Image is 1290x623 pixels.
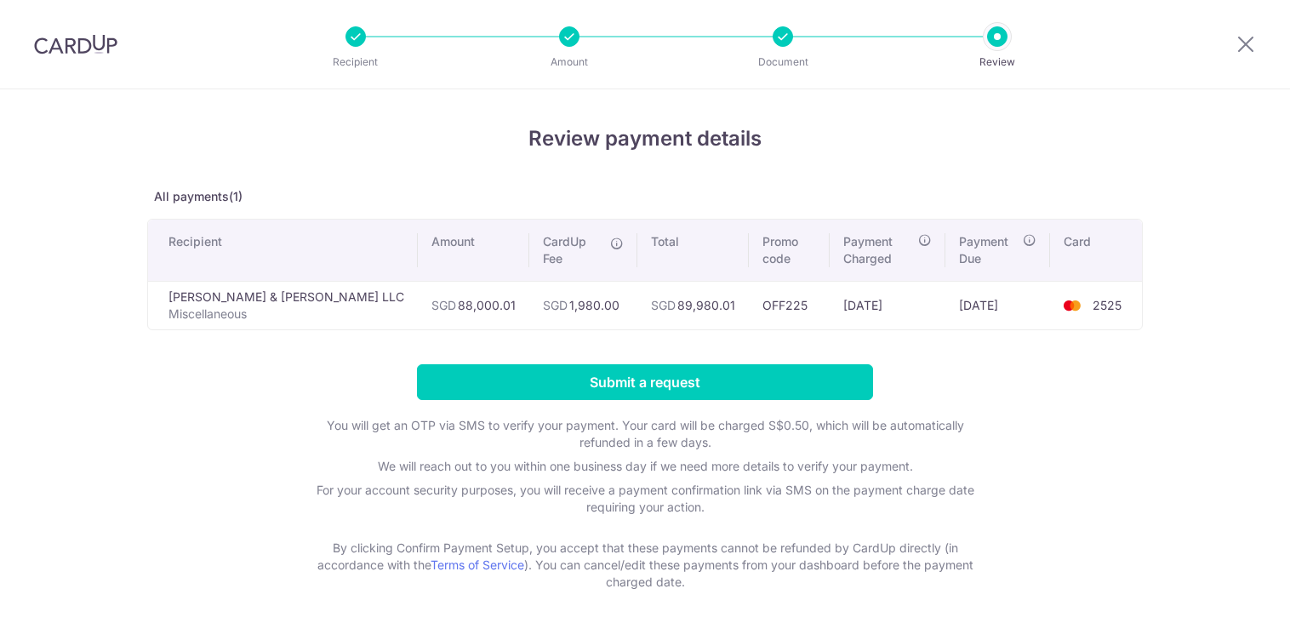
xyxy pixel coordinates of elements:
img: <span class="translation_missing" title="translation missing: en.account_steps.new_confirm_form.b... [1055,295,1089,316]
td: OFF225 [749,281,830,329]
p: Miscellaneous [168,306,404,323]
p: You will get an OTP via SMS to verify your payment. Your card will be charged S$0.50, which will ... [305,417,985,451]
span: 2525 [1093,298,1122,312]
img: CardUp [34,34,117,54]
p: Document [720,54,846,71]
span: SGD [651,298,676,312]
a: Terms of Service [431,557,524,572]
span: Payment Due [959,233,1018,267]
th: Recipient [148,220,418,281]
p: All payments(1) [147,188,1143,205]
h4: Review payment details [147,123,1143,154]
span: Payment Charged [843,233,912,267]
th: Amount [418,220,529,281]
p: Review [934,54,1060,71]
td: [DATE] [830,281,945,329]
th: Card [1050,220,1142,281]
span: SGD [431,298,456,312]
p: For your account security purposes, you will receive a payment confirmation link via SMS on the p... [305,482,985,533]
td: [PERSON_NAME] & [PERSON_NAME] LLC [148,281,418,329]
input: Submit a request [417,364,873,400]
td: 88,000.01 [418,281,529,329]
p: We will reach out to you within one business day if we need more details to verify your payment. [305,458,985,475]
p: Amount [506,54,632,71]
td: 1,980.00 [529,281,637,329]
p: Recipient [293,54,419,71]
th: Promo code [749,220,830,281]
td: 89,980.01 [637,281,749,329]
span: CardUp Fee [543,233,602,267]
td: [DATE] [945,281,1050,329]
p: By clicking Confirm Payment Setup, you accept that these payments cannot be refunded by CardUp di... [305,540,985,591]
th: Total [637,220,749,281]
span: SGD [543,298,568,312]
